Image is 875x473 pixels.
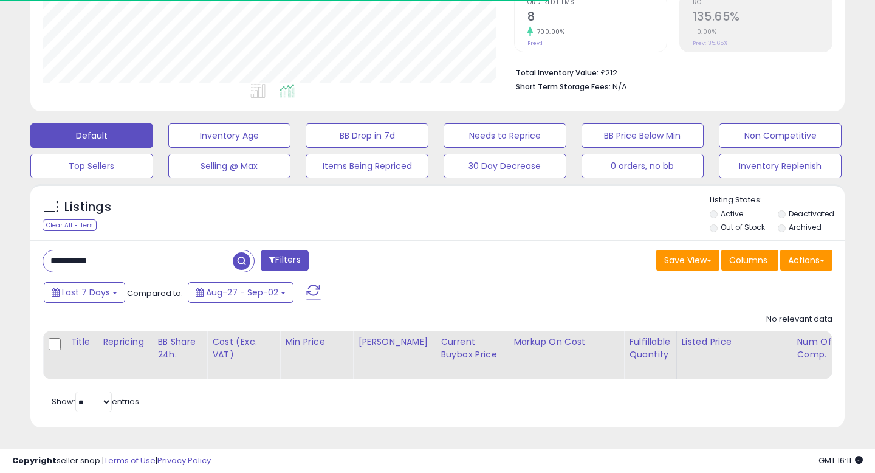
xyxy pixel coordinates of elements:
[721,250,778,271] button: Columns
[444,154,566,178] button: 30 Day Decrease
[721,222,765,232] label: Out of Stock
[52,396,139,407] span: Show: entries
[44,282,125,303] button: Last 7 Days
[30,123,153,148] button: Default
[212,336,275,361] div: Cost (Exc. VAT)
[127,288,183,299] span: Compared to:
[780,250,832,271] button: Actions
[629,336,671,361] div: Fulfillable Quantity
[719,123,842,148] button: Non Competitive
[789,222,822,232] label: Archived
[188,282,293,303] button: Aug-27 - Sep-02
[30,154,153,178] button: Top Sellers
[656,250,719,271] button: Save View
[306,154,428,178] button: Items Being Repriced
[62,286,110,299] span: Last 7 Days
[818,455,863,466] span: 2025-09-13 16:11 GMT
[70,336,92,348] div: Title
[157,336,202,361] div: BB Share 24h.
[103,336,147,348] div: Repricing
[64,199,111,216] h5: Listings
[766,314,832,325] div: No relevant data
[168,123,291,148] button: Inventory Age
[43,219,97,231] div: Clear All Filters
[797,336,842,361] div: Num of Comp.
[710,195,845,206] p: Listing States:
[358,336,430,348] div: [PERSON_NAME]
[582,123,704,148] button: BB Price Below Min
[104,455,156,466] a: Terms of Use
[509,331,624,379] th: The percentage added to the cost of goods (COGS) that forms the calculator for Min & Max prices.
[444,123,566,148] button: Needs to Reprice
[582,154,704,178] button: 0 orders, no bb
[285,336,348,348] div: Min Price
[206,286,278,299] span: Aug-27 - Sep-02
[721,209,743,219] label: Active
[12,455,57,466] strong: Copyright
[682,336,787,348] div: Listed Price
[719,154,842,178] button: Inventory Replenish
[12,455,211,467] div: seller snap | |
[441,336,503,361] div: Current Buybox Price
[729,254,767,266] span: Columns
[168,154,291,178] button: Selling @ Max
[306,123,428,148] button: BB Drop in 7d
[789,209,834,219] label: Deactivated
[513,336,619,348] div: Markup on Cost
[157,455,211,466] a: Privacy Policy
[261,250,308,271] button: Filters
